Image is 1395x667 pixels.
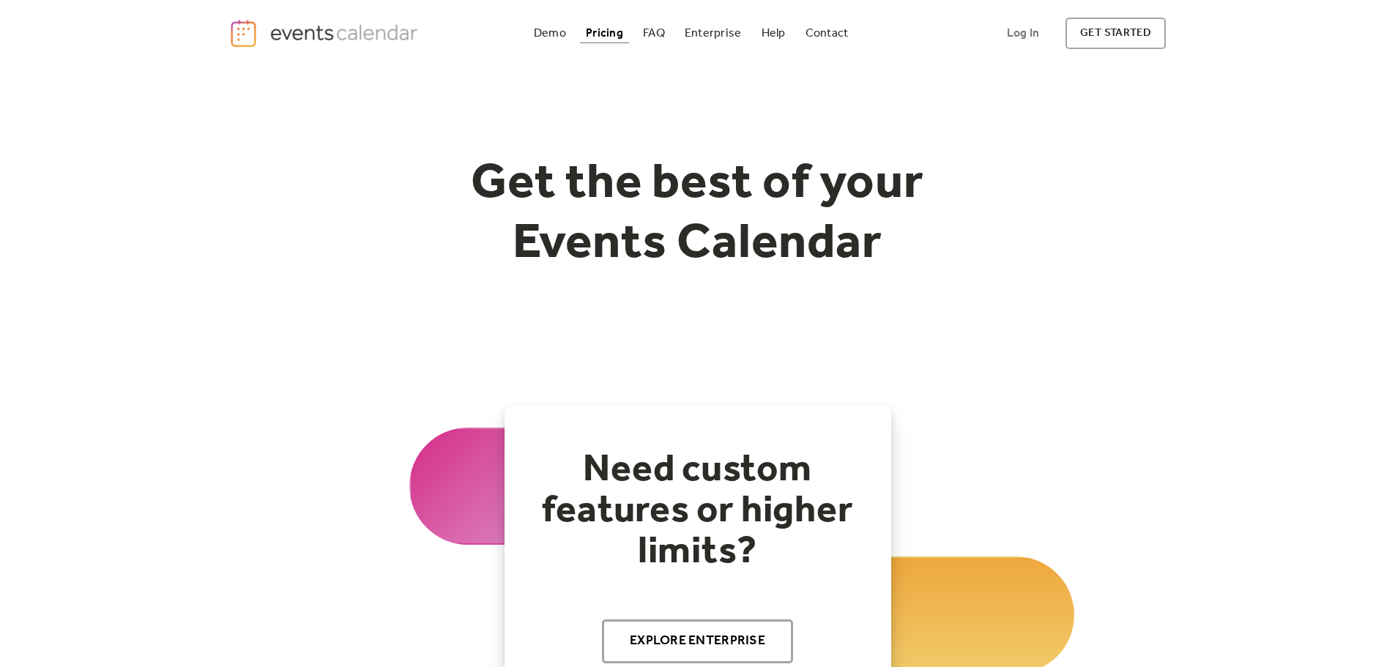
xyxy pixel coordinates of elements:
h2: Need custom features or higher limits? [534,450,862,573]
div: Pricing [586,29,623,37]
a: Help [756,23,792,43]
a: Enterprise [679,23,747,43]
h1: Get the best of your Events Calendar [417,154,979,274]
a: Pricing [580,23,629,43]
div: Enterprise [685,29,741,37]
a: Contact [800,23,855,43]
div: Contact [806,29,849,37]
div: Demo [534,29,566,37]
div: Help [762,29,786,37]
a: Demo [528,23,572,43]
a: FAQ [637,23,671,43]
a: get started [1065,18,1166,49]
a: Log In [992,18,1054,49]
div: FAQ [643,29,665,37]
a: Explore Enterprise [602,619,793,663]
